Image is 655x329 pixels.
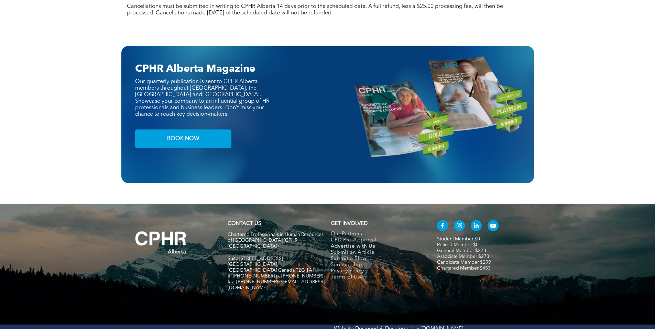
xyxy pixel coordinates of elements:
[488,220,499,233] a: youtube
[331,268,423,274] a: Privacy Policy
[437,248,486,253] a: General Member $273
[331,256,423,262] a: Submit a Blog
[437,266,491,271] a: Chartered Member $453
[437,242,479,247] a: Retired Member $0
[135,64,255,74] span: CPHR Alberta Magazine
[228,280,325,290] span: fax. [PHONE_NUMBER] e:[EMAIL_ADDRESS][DOMAIN_NAME]
[437,220,448,233] a: facebook
[331,250,423,256] a: Submit an Article
[228,256,283,261] span: Suite [STREET_ADDRESS]
[437,260,491,265] a: Candidate Member $299
[331,243,375,250] span: Advertise with Us
[331,274,423,281] a: Terms of Use
[228,274,323,279] span: tf. [PHONE_NUMBER] p. [PHONE_NUMBER]
[454,220,465,233] a: instagram
[165,132,202,146] span: BOOK NOW
[228,221,261,226] a: CONTACT US
[331,237,423,243] a: CPD Pre-Approval
[121,217,200,268] img: A white background with a few lines on it
[331,243,423,250] a: Advertise with Us
[331,221,368,226] span: GET INVOLVED
[471,220,482,233] a: linkedin
[228,262,315,273] span: [GEOGRAPHIC_DATA], [GEOGRAPHIC_DATA] Canada T2G 1A1
[127,4,503,16] span: Cancellations must be submitted in writing to CPHR Alberta 14 days prior to the scheduled date. A...
[135,79,270,117] span: Our quarterly publication is sent to CPHR Alberta members throughout [GEOGRAPHIC_DATA], the [GEOG...
[135,129,231,148] a: BOOK NOW
[331,231,423,237] a: Our Partners
[437,254,489,259] a: Associate Member $273
[228,232,324,249] span: Chartered Professionals in Human Resources of [GEOGRAPHIC_DATA] (CPHR [GEOGRAPHIC_DATA])
[331,262,423,268] a: Sponsorship
[437,237,480,241] a: Student Member $0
